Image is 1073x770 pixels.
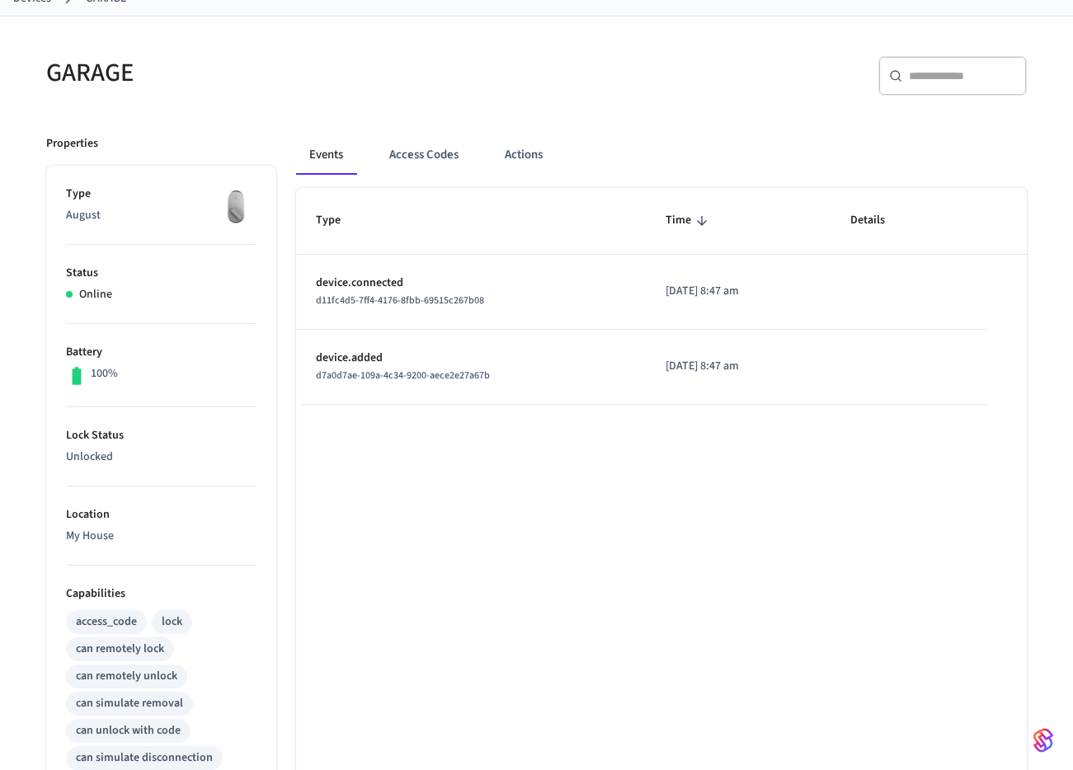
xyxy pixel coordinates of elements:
[91,365,118,383] p: 100%
[316,275,626,292] p: device.connected
[66,265,256,282] p: Status
[215,185,256,227] img: August Wifi Smart Lock 3rd Gen, Silver, Front
[76,722,181,739] div: can unlock with code
[666,208,713,233] span: Time
[316,208,362,233] span: Type
[66,585,256,603] p: Capabilities
[296,135,356,175] button: Events
[316,350,626,367] p: device.added
[376,135,472,175] button: Access Codes
[46,135,98,153] p: Properties
[1033,727,1053,754] img: SeamLogoGradient.69752ec5.svg
[76,668,177,685] div: can remotely unlock
[76,613,137,631] div: access_code
[492,135,556,175] button: Actions
[66,506,256,524] p: Location
[850,208,906,233] span: Details
[296,135,1027,175] div: ant example
[66,207,256,224] p: August
[76,641,164,658] div: can remotely lock
[162,613,182,631] div: lock
[79,286,112,303] p: Online
[66,448,256,466] p: Unlocked
[66,185,256,203] p: Type
[66,344,256,361] p: Battery
[46,56,527,90] h5: GARAGE
[316,369,490,383] span: d7a0d7ae-109a-4c34-9200-aece2e27a67b
[666,358,811,375] p: [DATE] 8:47 am
[296,188,1027,404] table: sticky table
[76,695,183,712] div: can simulate removal
[66,427,256,444] p: Lock Status
[76,749,213,767] div: can simulate disconnection
[66,528,256,545] p: My House
[316,293,484,308] span: d11fc4d5-7ff4-4176-8fbb-69515c267b08
[666,283,811,300] p: [DATE] 8:47 am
